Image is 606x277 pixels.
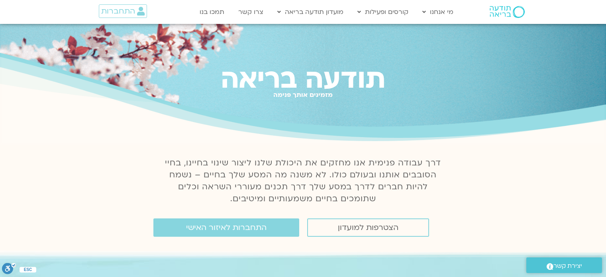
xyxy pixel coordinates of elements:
a: יצירת קשר [526,257,602,273]
a: מועדון תודעה בריאה [273,4,347,20]
span: יצירת קשר [553,261,582,271]
img: תודעה בריאה [490,6,525,18]
a: קורסים ופעילות [353,4,412,20]
p: דרך עבודה פנימית אנו מחזקים את היכולת שלנו ליצור שינוי בחיינו, בחיי הסובבים אותנו ובעולם כולו. לא... [161,157,446,205]
a: התחברות [99,4,147,18]
a: צרו קשר [234,4,267,20]
span: התחברות לאיזור האישי [186,223,267,232]
a: מי אנחנו [418,4,457,20]
a: התחברות לאיזור האישי [153,218,299,237]
a: תמכו בנו [196,4,228,20]
span: הצטרפות למועדון [338,223,398,232]
a: הצטרפות למועדון [307,218,429,237]
span: התחברות [101,7,135,16]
